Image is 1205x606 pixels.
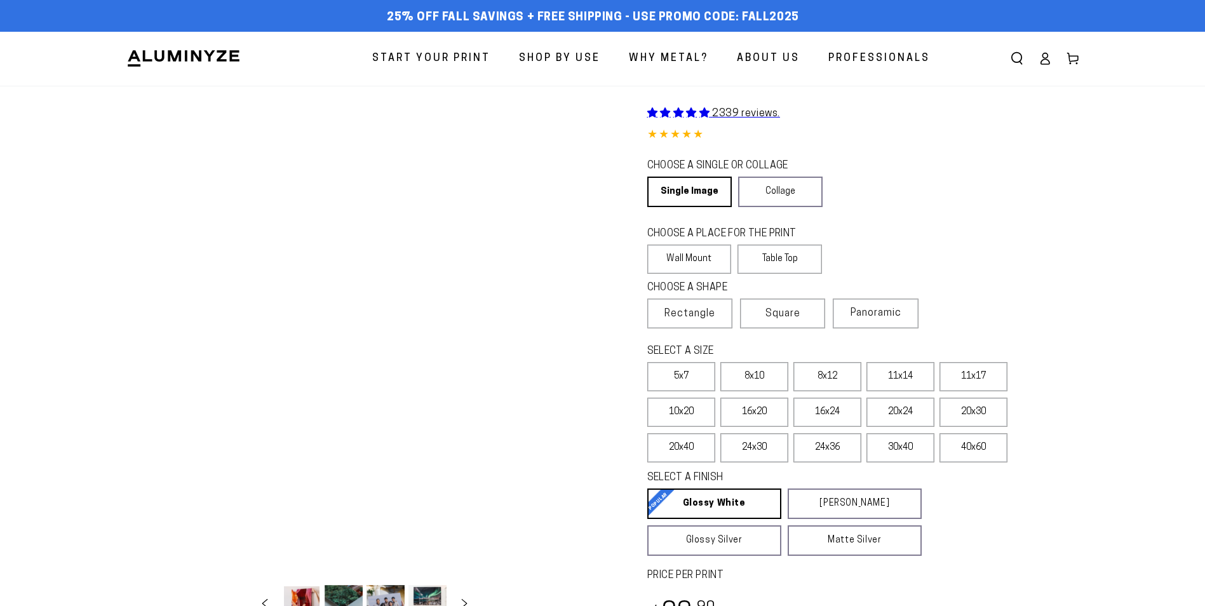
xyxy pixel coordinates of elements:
[737,245,822,274] label: Table Top
[738,177,823,207] a: Collage
[619,42,718,76] a: Why Metal?
[788,488,922,519] a: [PERSON_NAME]
[372,50,490,68] span: Start Your Print
[647,362,715,391] label: 5x7
[828,50,930,68] span: Professionals
[866,362,934,391] label: 11x14
[866,433,934,462] label: 30x40
[851,308,901,318] span: Panoramic
[647,159,811,173] legend: CHOOSE A SINGLE OR COLLAGE
[819,42,939,76] a: Professionals
[126,49,241,68] img: Aluminyze
[720,433,788,462] label: 24x30
[647,471,891,485] legend: SELECT A FINISH
[866,398,934,427] label: 20x24
[720,362,788,391] label: 8x10
[647,245,732,274] label: Wall Mount
[509,42,610,76] a: Shop By Use
[939,362,1007,391] label: 11x17
[793,433,861,462] label: 24x36
[647,109,780,119] a: 2339 reviews.
[793,362,861,391] label: 8x12
[647,525,781,556] a: Glossy Silver
[387,11,799,25] span: 25% off FALL Savings + Free Shipping - Use Promo Code: FALL2025
[647,569,1079,583] label: PRICE PER PRINT
[647,281,812,295] legend: CHOOSE A SHAPE
[363,42,500,76] a: Start Your Print
[939,398,1007,427] label: 20x30
[647,488,781,519] a: Glossy White
[647,344,901,359] legend: SELECT A SIZE
[765,306,800,321] span: Square
[647,177,732,207] a: Single Image
[647,398,715,427] label: 10x20
[727,42,809,76] a: About Us
[647,227,811,241] legend: CHOOSE A PLACE FOR THE PRINT
[720,398,788,427] label: 16x20
[519,50,600,68] span: Shop By Use
[788,525,922,556] a: Matte Silver
[793,398,861,427] label: 16x24
[647,433,715,462] label: 20x40
[939,433,1007,462] label: 40x60
[647,126,1079,145] div: 4.84 out of 5.0 stars
[712,109,780,119] span: 2339 reviews.
[1003,44,1031,72] summary: Search our site
[629,50,708,68] span: Why Metal?
[664,306,715,321] span: Rectangle
[737,50,800,68] span: About Us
